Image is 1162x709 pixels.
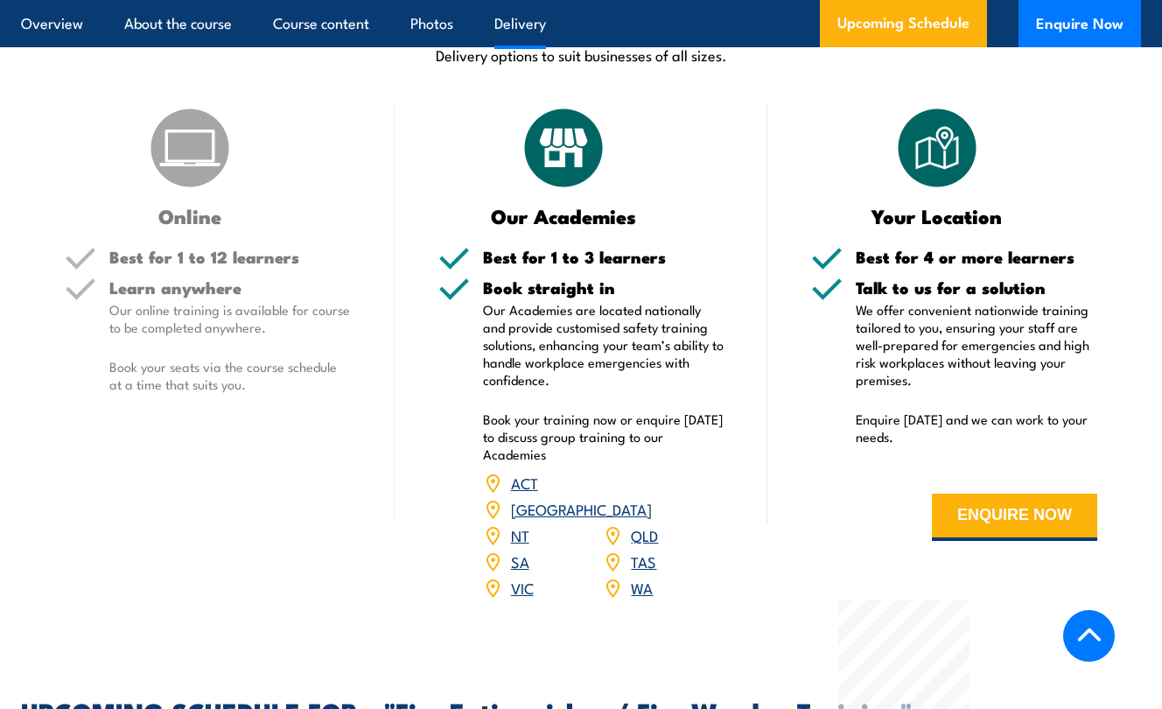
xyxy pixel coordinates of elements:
[511,524,529,545] a: NT
[511,498,652,519] a: [GEOGRAPHIC_DATA]
[856,279,1097,296] h5: Talk to us for a solution
[856,249,1097,265] h5: Best for 4 or more learners
[438,206,689,226] h3: Our Academies
[631,551,656,572] a: TAS
[856,411,1097,446] p: Enquire [DATE] and we can work to your needs.
[856,301,1097,389] p: We offer convenient nationwide training tailored to you, ensuring your staff are well-prepared fo...
[631,524,658,545] a: QLD
[109,301,351,336] p: Our online training is available for course to be completed anywhere.
[109,249,351,265] h5: Best for 1 to 12 learners
[483,301,724,389] p: Our Academies are located nationally and provide customised safety training solutions, enhancing ...
[932,494,1097,541] button: ENQUIRE NOW
[21,45,1141,65] p: Delivery options to suit businesses of all sizes.
[483,249,724,265] h5: Best for 1 to 3 learners
[65,206,316,226] h3: Online
[109,279,351,296] h5: Learn anywhere
[511,551,529,572] a: SA
[811,206,1062,226] h3: Your Location
[483,279,724,296] h5: Book straight in
[511,472,538,493] a: ACT
[109,358,351,393] p: Book your seats via the course schedule at a time that suits you.
[483,411,724,463] p: Book your training now or enquire [DATE] to discuss group training to our Academies
[631,577,653,598] a: WA
[511,577,534,598] a: VIC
